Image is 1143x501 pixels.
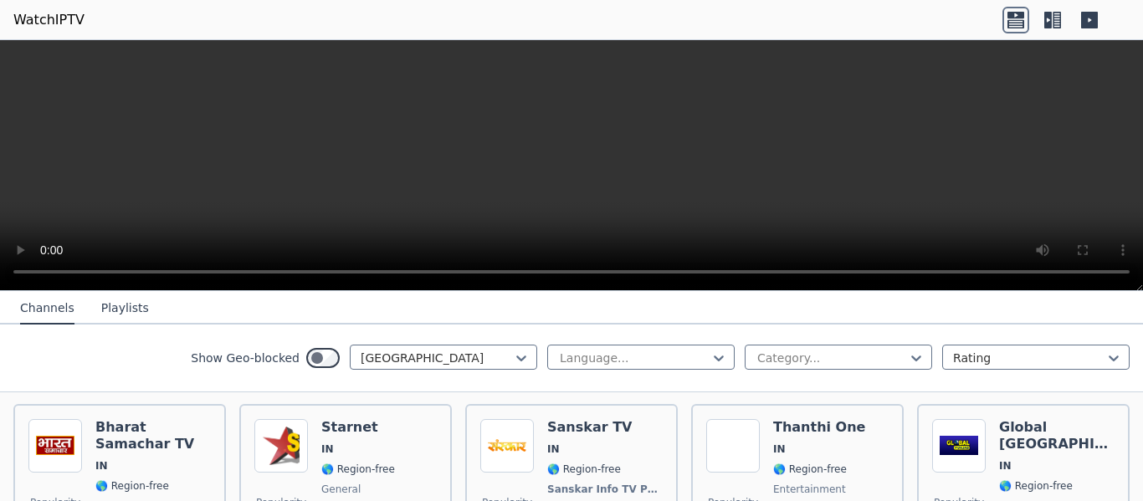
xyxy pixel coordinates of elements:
img: Starnet [254,419,308,473]
span: 🌎 Region-free [321,463,395,476]
img: Thanthi One [706,419,760,473]
label: Show Geo-blocked [191,350,300,366]
span: general [321,483,361,496]
img: Bharat Samachar TV [28,419,82,473]
h6: Thanthi One [773,419,865,436]
a: WatchIPTV [13,10,85,30]
span: Sanskar Info TV Private Ltd [547,483,659,496]
span: 🌎 Region-free [547,463,621,476]
button: Channels [20,293,74,325]
h6: Starnet [321,419,395,436]
span: IN [321,442,334,456]
button: Playlists [101,293,149,325]
span: 🌎 Region-free [773,463,847,476]
img: Global Punjab [932,419,986,473]
h6: Bharat Samachar TV [95,419,211,452]
span: IN [95,459,108,473]
span: IN [773,442,786,456]
img: Sanskar TV [480,419,534,473]
span: 🌎 Region-free [999,479,1073,493]
span: IN [547,442,560,456]
span: entertainment [773,483,846,496]
span: 🌎 Region-free [95,479,169,493]
span: IN [999,459,1012,473]
h6: Global [GEOGRAPHIC_DATA] [999,419,1115,452]
h6: Sanskar TV [547,419,663,436]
